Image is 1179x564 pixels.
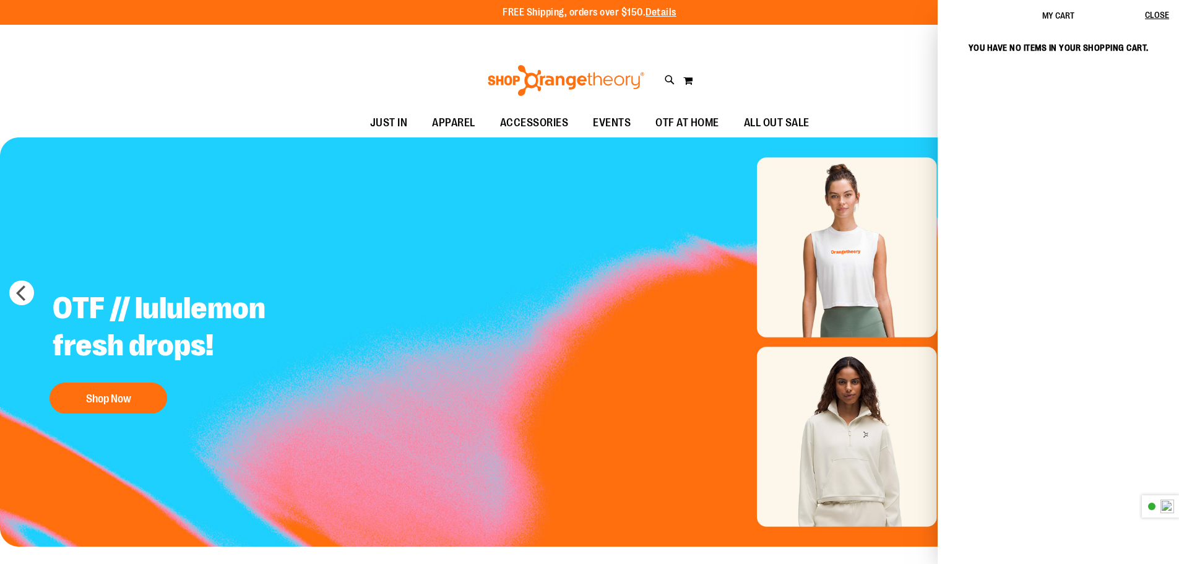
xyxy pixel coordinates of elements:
[503,6,676,20] p: FREE Shipping, orders over $150.
[744,109,810,137] span: ALL OUT SALE
[43,280,351,376] h2: OTF // lululemon fresh drops!
[486,65,646,96] img: Shop Orangetheory
[9,280,34,305] button: prev
[432,109,475,137] span: APPAREL
[500,109,569,137] span: ACCESSORIES
[646,7,676,18] a: Details
[43,280,351,420] a: OTF // lululemon fresh drops! Shop Now
[50,383,167,414] button: Shop Now
[969,43,1149,53] span: You have no items in your shopping cart.
[1042,11,1074,20] span: My Cart
[1145,10,1169,20] span: Close
[655,109,719,137] span: OTF AT HOME
[593,109,631,137] span: EVENTS
[370,109,408,137] span: JUST IN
